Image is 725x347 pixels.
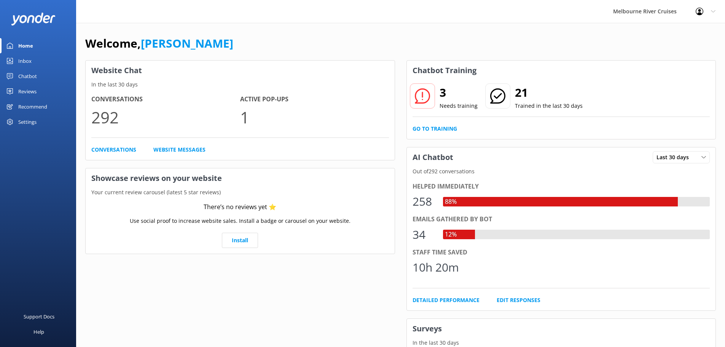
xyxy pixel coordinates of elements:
p: Trained in the last 30 days [515,102,583,110]
a: [PERSON_NAME] [141,35,233,51]
h4: Conversations [91,94,240,104]
div: Recommend [18,99,47,114]
p: Out of 292 conversations [407,167,716,176]
div: Help [33,324,44,339]
img: yonder-white-logo.png [11,13,55,25]
h1: Welcome, [85,34,233,53]
p: In the last 30 days [86,80,395,89]
a: Detailed Performance [413,296,480,304]
p: In the last 30 days [407,339,716,347]
span: Last 30 days [656,153,693,162]
a: Edit Responses [497,296,540,304]
h3: Showcase reviews on your website [86,168,395,188]
h3: Chatbot Training [407,61,482,80]
div: 258 [413,192,435,211]
div: Helped immediately [413,182,710,192]
p: 292 [91,104,240,130]
div: Chatbot [18,69,37,84]
div: Home [18,38,33,53]
h2: 21 [515,83,583,102]
a: Go to Training [413,125,457,133]
h4: Active Pop-ups [240,94,389,104]
div: There’s no reviews yet ⭐ [204,202,276,212]
div: Settings [18,114,37,130]
h2: 3 [440,83,478,102]
div: Support Docs [24,309,54,324]
div: Inbox [18,53,32,69]
a: Website Messages [153,146,206,154]
div: Emails gathered by bot [413,214,710,224]
div: 88% [443,197,459,207]
h3: AI Chatbot [407,147,459,167]
h3: Surveys [407,319,716,339]
div: 34 [413,225,435,244]
div: 12% [443,230,459,240]
p: Your current review carousel (latest 5 star reviews) [86,188,395,197]
a: Conversations [91,146,136,154]
a: Install [222,233,258,248]
p: 1 [240,104,389,130]
p: Use social proof to increase website sales. Install a badge or carousel on your website. [130,217,351,225]
div: Reviews [18,84,37,99]
h3: Website Chat [86,61,395,80]
p: Needs training [440,102,478,110]
div: 10h 20m [413,258,459,277]
div: Staff time saved [413,248,710,257]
